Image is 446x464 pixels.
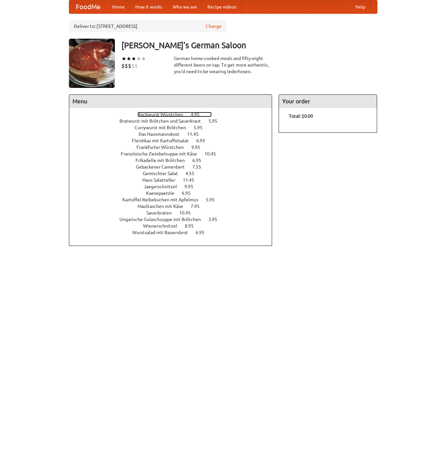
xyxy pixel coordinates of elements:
span: 6.95 [182,191,197,196]
span: Gebackener Camenbert [136,164,191,170]
li: $ [128,62,131,70]
span: 4.55 [185,171,201,176]
a: Gebackener Camenbert 7.55 [136,164,213,170]
span: 6.95 [192,158,208,163]
h4: Your order [279,95,377,108]
span: 10.45 [204,151,223,156]
a: Frikadelle mit Brötchen 6.95 [136,158,213,163]
span: 7.55 [192,164,208,170]
a: Recipe videos [202,0,242,13]
span: Currywurst mit Brötchen [135,125,193,130]
span: 11.45 [183,177,201,183]
span: 9.95 [191,145,207,150]
span: 6.95 [196,230,211,235]
span: Bockwurst Würstchen [138,112,190,117]
h3: [PERSON_NAME]'s German Saloon [121,39,377,52]
li: ★ [131,55,136,62]
span: Kartoffel Reibekuchen mit Apfelmus [122,197,205,202]
span: Jaegerschnitzel [144,184,183,189]
span: Sauerbraten [146,210,178,215]
a: Ungarische Gulaschsuppe mit Brötchen 3.95 [119,217,229,222]
div: German home-cooked meals and fifty-eight different beers on tap. To get more authentic, you'd nee... [174,55,272,75]
a: Gemischter Salat 4.55 [143,171,206,176]
a: Sauerbraten 10.45 [146,210,203,215]
h4: Menu [69,95,272,108]
span: Haus Salatteller [142,177,182,183]
a: Wienerschnitzel 8.95 [143,223,206,229]
span: Das Hausmannskost [138,131,186,137]
a: FoodMe [69,0,107,13]
div: Deliver to: [STREET_ADDRESS] [69,20,226,32]
a: Französische Zwiebelsuppe mit Käse 10.45 [121,151,228,156]
a: How it works [130,0,167,13]
a: Change [206,23,222,30]
span: Gemischter Salat [143,171,184,176]
li: $ [135,62,138,70]
li: ★ [136,55,141,62]
span: Wurstsalad mit Bauernbrot [132,230,195,235]
li: $ [121,62,125,70]
span: 8.95 [185,223,200,229]
a: Maultaschen mit Käse 7.95 [138,204,212,209]
span: Maultaschen mit Käse [138,204,190,209]
span: 11.45 [187,131,205,137]
span: 10.45 [179,210,197,215]
a: Home [107,0,130,13]
a: Haus Salatteller 11.45 [142,177,206,183]
span: Fleishkas mit Kartoffelsalat [132,138,195,143]
span: 5.95 [194,125,209,130]
a: Bockwurst Würstchen 4.95 [138,112,212,117]
span: 9.95 [184,184,200,189]
a: Kartoffel Reibekuchen mit Apfelmus 5.95 [122,197,227,202]
a: Currywurst mit Brötchen 5.95 [135,125,215,130]
span: Frikadelle mit Brötchen [136,158,191,163]
a: Fleishkas mit Kartoffelsalat 6.95 [132,138,217,143]
span: Französische Zwiebelsuppe mit Käse [121,151,203,156]
span: 3.95 [208,217,224,222]
img: angular.jpg [69,39,115,88]
a: Who we are [167,0,202,13]
li: $ [131,62,135,70]
a: Wurstsalad mit Bauernbrot 6.95 [132,230,217,235]
li: ★ [121,55,126,62]
span: Ungarische Gulaschsuppe mit Brötchen [119,217,207,222]
a: Kaesepaetzle 6.95 [146,191,203,196]
span: 5.95 [206,197,221,202]
a: Jaegerschnitzel 9.95 [144,184,205,189]
b: Total: $0.00 [289,113,313,119]
li: $ [125,62,128,70]
li: ★ [141,55,146,62]
span: Bratwurst mit Brötchen und Sauerkraut [119,118,207,124]
a: Bratwurst mit Brötchen und Sauerkraut 5.95 [119,118,229,124]
a: Das Hausmannskost 11.45 [138,131,211,137]
li: ★ [126,55,131,62]
span: 7.95 [191,204,206,209]
span: Wienerschnitzel [143,223,184,229]
span: 4.95 [191,112,206,117]
span: Frankfurter Würstchen [137,145,190,150]
span: 6.95 [196,138,212,143]
a: Help [350,0,371,13]
span: Kaesepaetzle [146,191,181,196]
a: Frankfurter Würstchen 9.95 [137,145,212,150]
span: 5.95 [208,118,224,124]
